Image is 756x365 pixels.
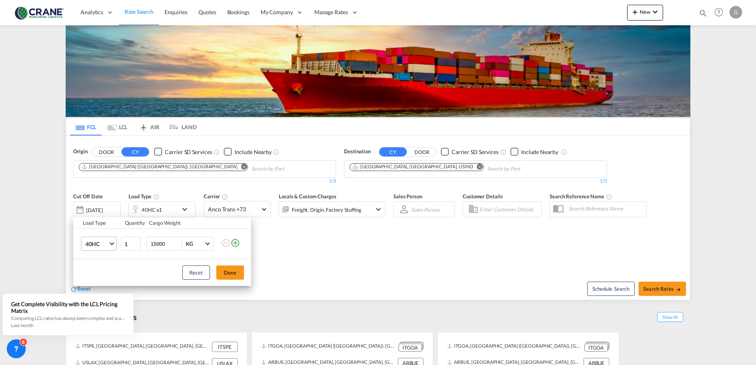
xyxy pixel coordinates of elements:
span: 40HC [85,240,108,248]
button: Done [216,265,244,280]
input: Qty [121,237,141,251]
md-icon: icon-plus-circle-outline [231,238,240,248]
th: Quantity [120,217,145,229]
div: Cargo Weight [149,219,216,226]
md-select: Choose: 40HC [81,237,117,251]
th: Load Type [73,217,120,229]
button: Reset [182,265,210,280]
md-icon: icon-minus-circle-outline [221,238,231,248]
div: KG [186,241,193,247]
input: Enter Weight [150,237,181,250]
